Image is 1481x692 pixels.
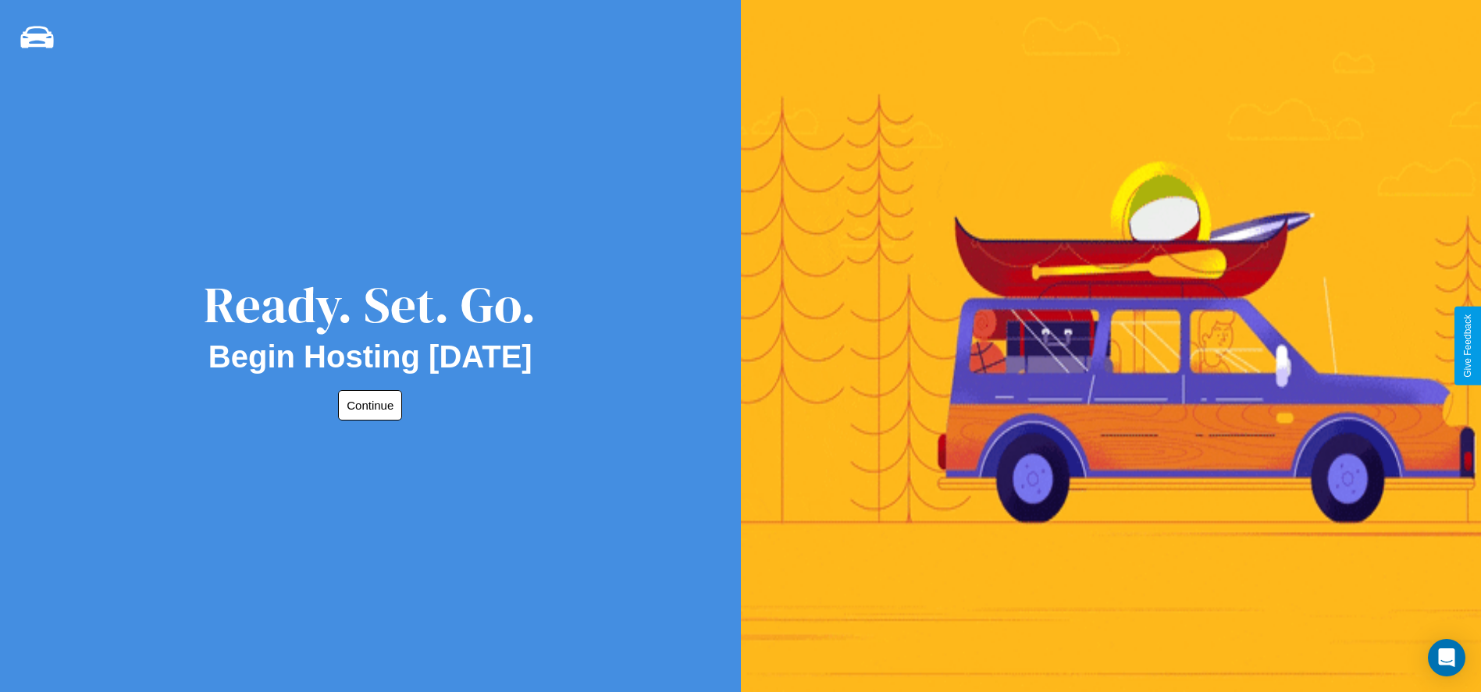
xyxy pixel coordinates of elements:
div: Open Intercom Messenger [1428,639,1465,676]
div: Ready. Set. Go. [204,270,536,339]
h2: Begin Hosting [DATE] [208,339,532,374]
div: Give Feedback [1462,314,1473,378]
button: Continue [338,390,402,421]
